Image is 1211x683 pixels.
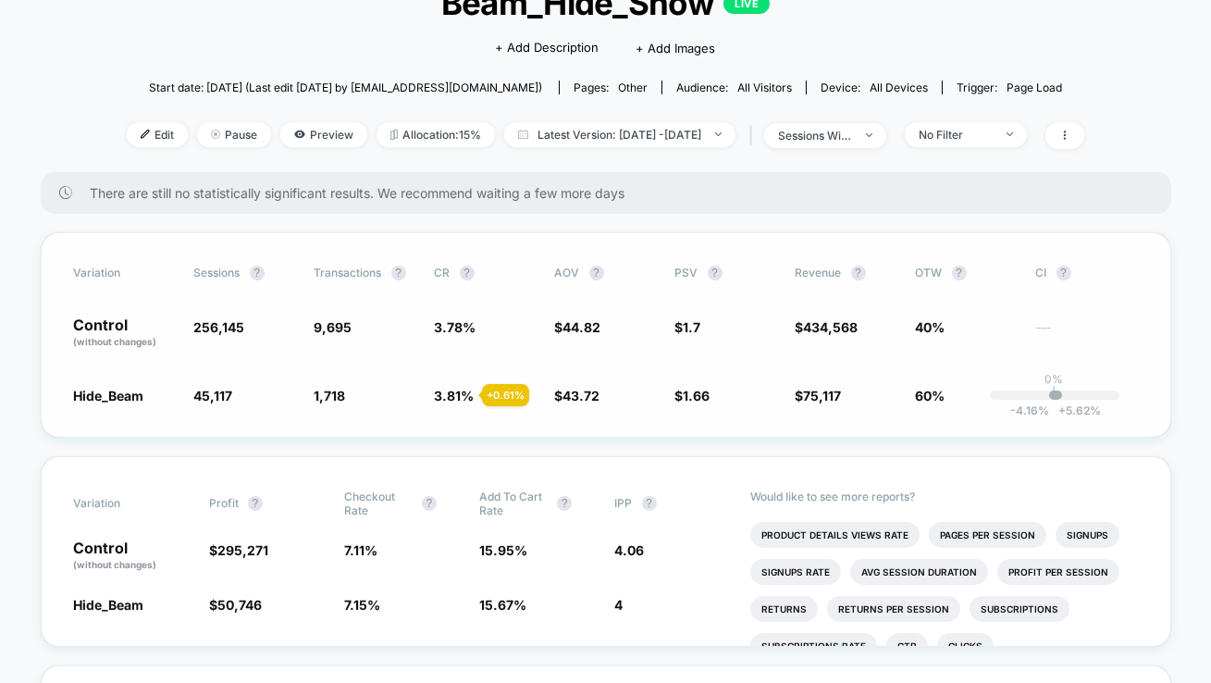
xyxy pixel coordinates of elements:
span: + [1058,404,1066,417]
span: 7.11 % [344,542,377,558]
li: Clicks [937,633,994,659]
span: 7.15 % [344,597,380,613]
span: 295,271 [217,542,268,558]
button: ? [1057,266,1071,280]
span: AOV [555,266,580,279]
span: $ [675,388,711,404]
span: Variation [74,266,176,280]
span: PSV [675,266,698,279]
button: ? [851,266,866,280]
span: 50,746 [217,597,262,613]
span: 44.82 [563,319,601,335]
p: Control [74,317,176,349]
div: + 0.61 % [482,384,529,406]
li: Subscriptions Rate [750,633,877,659]
span: Pause [197,122,271,147]
button: ? [248,496,263,511]
img: end [1007,132,1013,136]
span: Allocation: 15% [377,122,495,147]
span: $ [675,319,701,335]
span: Device: [806,81,942,94]
span: $ [796,319,859,335]
span: Transactions [315,266,382,279]
button: ? [391,266,406,280]
span: 434,568 [804,319,859,335]
span: OTW [916,266,1018,280]
span: $ [796,388,842,404]
span: 256,145 [194,319,245,335]
div: sessions with impression [778,129,852,143]
li: Avg Session Duration [850,559,988,585]
span: 1.66 [684,388,711,404]
span: 4 [615,597,624,613]
li: Subscriptions [970,596,1069,622]
span: Variation [74,490,176,517]
span: 1,718 [315,388,346,404]
span: 75,117 [804,388,842,404]
button: ? [422,496,437,511]
span: all devices [870,81,928,94]
button: ? [250,266,265,280]
p: Control [74,540,191,572]
li: Signups Rate [750,559,841,585]
span: 9,695 [315,319,352,335]
button: ? [589,266,604,280]
img: calendar [518,130,528,139]
span: 43.72 [563,388,600,404]
span: $ [209,542,268,558]
span: There are still no statistically significant results. We recommend waiting a few more days [91,185,1134,201]
img: edit [141,130,150,139]
span: (without changes) [74,559,157,570]
span: -4.16 % [1010,404,1049,417]
div: Audience: [676,81,792,94]
span: 40% [916,319,945,335]
li: Pages Per Session [929,522,1046,548]
span: Page Load [1007,81,1062,94]
span: + Add Images [636,41,716,56]
span: 1.7 [684,319,701,335]
button: ? [708,266,723,280]
span: CI [1036,266,1138,280]
p: 0% [1045,372,1064,386]
span: Edit [127,122,188,147]
span: | [745,122,764,149]
span: Start date: [DATE] (Last edit [DATE] by [EMAIL_ADDRESS][DOMAIN_NAME]) [149,81,542,94]
div: Pages: [574,81,648,94]
span: IPP [615,496,633,510]
span: 3.78 % [435,319,476,335]
span: 15.95 % [479,542,527,558]
li: Signups [1056,522,1119,548]
span: Revenue [796,266,842,279]
span: CR [435,266,451,279]
p: | [1053,386,1057,400]
span: Hide_Beam [74,388,144,404]
img: rebalance [390,130,398,140]
span: 60% [916,388,945,404]
span: Checkout Rate [344,490,413,517]
span: Hide_Beam [74,597,144,613]
span: 4.06 [615,542,645,558]
button: ? [642,496,657,511]
button: ? [460,266,475,280]
span: Sessions [194,266,241,279]
img: end [715,132,722,136]
span: 3.81 % [435,388,475,404]
li: Returns [750,596,818,622]
span: (without changes) [74,336,157,347]
img: end [866,133,872,137]
span: $ [555,319,601,335]
button: ? [952,266,967,280]
span: + Add Description [496,39,599,57]
span: 45,117 [194,388,233,404]
div: No Filter [919,128,993,142]
img: end [211,130,220,139]
li: Returns Per Session [827,596,960,622]
span: Preview [280,122,367,147]
button: ? [557,496,572,511]
span: Latest Version: [DATE] - [DATE] [504,122,735,147]
li: Product Details Views Rate [750,522,920,548]
span: Add To Cart Rate [479,490,548,517]
p: Would like to see more reports? [750,490,1138,503]
div: Trigger: [957,81,1062,94]
span: $ [555,388,600,404]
